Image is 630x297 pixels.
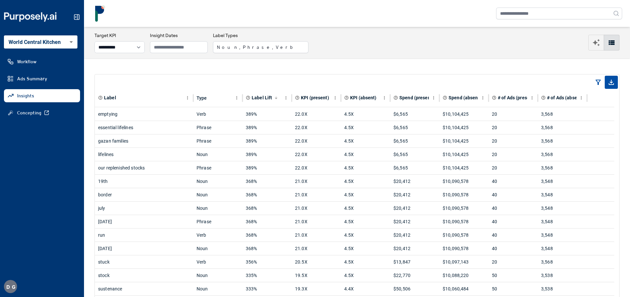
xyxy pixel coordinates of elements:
[331,94,339,102] button: KPI (present) column menu
[541,121,584,134] div: 3,568
[492,269,535,282] div: 50
[295,108,338,121] div: 22.0X
[295,202,338,215] div: 21.0X
[541,215,584,228] div: 3,548
[17,75,47,82] span: Ads Summary
[295,95,300,100] svg: Aggregate KPI value of all ads where label is present
[492,95,496,100] svg: Total number of ads where label is present
[282,94,290,102] button: Label Lift column menu
[295,282,338,295] div: 19.3X
[393,108,436,121] div: $6,565
[449,94,481,101] span: Spend (absent)
[98,161,190,174] div: our replenished stocks
[246,148,288,161] div: 389%
[344,215,387,228] div: 4.5X
[295,255,338,268] div: 20.5X
[393,202,436,215] div: $20,412
[233,94,241,102] button: Type column menu
[541,228,584,242] div: 3,548
[344,148,387,161] div: 4.5X
[443,134,485,148] div: $10,104,425
[393,255,436,268] div: $13,847
[344,161,387,174] div: 4.5X
[197,269,239,282] div: Noun
[98,175,190,188] div: 19th
[443,202,485,215] div: $10,090,578
[17,58,36,65] span: Workflow
[295,134,338,148] div: 22.0X
[4,89,80,102] a: Insights
[344,121,387,134] div: 4.5X
[443,228,485,242] div: $10,090,578
[443,175,485,188] div: $10,090,578
[541,95,546,100] svg: Total number of ads where label is absent
[4,106,80,119] a: Concepting
[344,282,387,295] div: 4.4X
[492,134,535,148] div: 20
[443,121,485,134] div: $10,104,425
[492,255,535,268] div: 20
[197,121,239,134] div: Phrase
[393,188,436,201] div: $20,412
[246,255,288,268] div: 356%
[295,188,338,201] div: 21.0X
[547,94,583,101] span: # of Ads (absent)
[492,228,535,242] div: 40
[197,161,239,174] div: Phrase
[246,202,288,215] div: 368%
[295,228,338,242] div: 21.0X
[344,134,387,148] div: 4.5X
[98,215,190,228] div: [DATE]
[393,148,436,161] div: $6,565
[528,94,536,102] button: # of Ads (present) column menu
[443,188,485,201] div: $10,090,578
[393,161,436,174] div: $6,565
[246,282,288,295] div: 333%
[541,269,584,282] div: 3,538
[393,242,436,255] div: $20,412
[344,269,387,282] div: 4.5X
[197,282,239,295] div: Noun
[541,202,584,215] div: 3,548
[344,242,387,255] div: 4.5X
[443,215,485,228] div: $10,090,578
[246,95,250,100] svg: Primary effectiveness metric calculated as a relative difference (% change) in the chosen KPI whe...
[295,175,338,188] div: 21.0X
[541,242,584,255] div: 3,548
[4,280,17,293] button: DG
[92,5,108,22] img: logo
[393,95,398,100] svg: Total spend on all ads where label is present
[98,148,190,161] div: lifelines
[393,228,436,242] div: $20,412
[541,148,584,161] div: 3,568
[443,242,485,255] div: $10,090,578
[4,280,17,293] div: D G
[197,95,207,101] div: Type
[492,175,535,188] div: 40
[393,121,436,134] div: $6,565
[443,108,485,121] div: $10,104,425
[17,109,41,116] span: Concepting
[301,94,329,101] span: KPI (present)
[98,282,190,295] div: sustenance
[492,188,535,201] div: 40
[183,94,192,102] button: Label column menu
[492,108,535,121] div: 20
[479,94,487,102] button: Spend (absent) column menu
[443,95,447,100] svg: Total spend on all ads where label is absent
[273,94,280,101] button: Sort
[246,175,288,188] div: 368%
[104,94,116,101] span: Label
[252,94,272,101] span: Label Lift
[98,95,103,100] svg: Element or component part of the ad
[213,32,308,39] h3: Label Types
[605,76,618,89] span: Export as CSV
[246,121,288,134] div: 389%
[393,175,436,188] div: $20,412
[197,134,239,148] div: Phrase
[98,188,190,201] div: border
[246,228,288,242] div: 368%
[350,94,377,101] span: KPI (absent)
[541,161,584,174] div: 3,568
[393,282,436,295] div: $50,506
